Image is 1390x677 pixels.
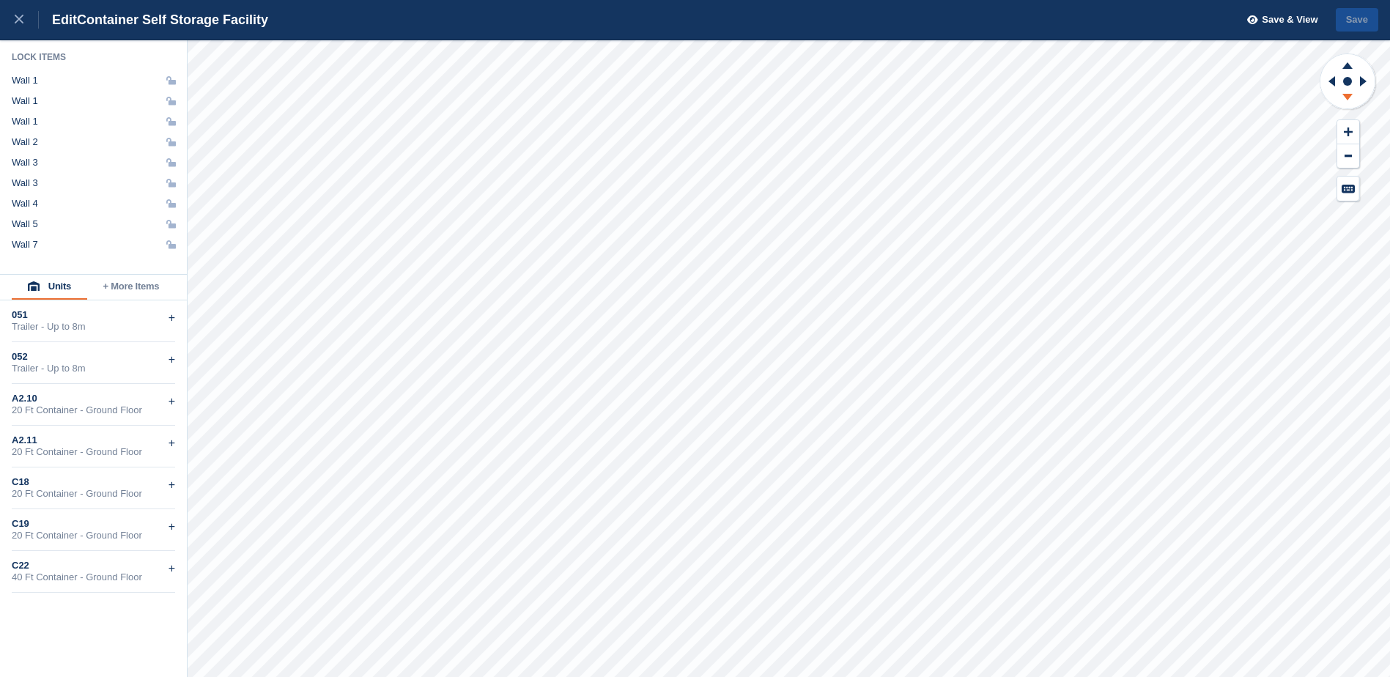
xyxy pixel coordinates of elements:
[12,95,38,107] div: Wall 1
[87,275,175,300] button: + More Items
[12,384,175,426] div: A2.1020 Ft Container - Ground Floor+
[12,177,38,189] div: Wall 3
[12,275,87,300] button: Units
[169,393,175,410] div: +
[12,446,175,458] div: 20 Ft Container - Ground Floor
[12,321,175,333] div: Trailer - Up to 8m
[169,309,175,327] div: +
[12,136,38,148] div: Wall 2
[1337,120,1359,144] button: Zoom In
[1239,8,1318,32] button: Save & View
[12,467,175,509] div: C1820 Ft Container - Ground Floor+
[12,51,176,63] div: Lock Items
[12,351,175,363] div: 052
[169,434,175,452] div: +
[12,157,38,169] div: Wall 3
[12,363,175,374] div: Trailer - Up to 8m
[12,560,175,571] div: C22
[169,560,175,577] div: +
[12,434,175,446] div: A2.11
[1336,8,1378,32] button: Save
[1337,177,1359,201] button: Keyboard Shortcuts
[1262,12,1317,27] span: Save & View
[12,218,38,230] div: Wall 5
[12,488,175,500] div: 20 Ft Container - Ground Floor
[12,426,175,467] div: A2.1120 Ft Container - Ground Floor+
[12,342,175,384] div: 052Trailer - Up to 8m+
[39,11,268,29] div: Edit Container Self Storage Facility
[12,300,175,342] div: 051Trailer - Up to 8m+
[12,551,175,593] div: C2240 Ft Container - Ground Floor+
[169,476,175,494] div: +
[12,518,175,530] div: C19
[1337,144,1359,169] button: Zoom Out
[12,476,175,488] div: C18
[169,518,175,536] div: +
[12,309,175,321] div: 051
[12,116,38,127] div: Wall 1
[12,509,175,551] div: C1920 Ft Container - Ground Floor+
[12,530,175,541] div: 20 Ft Container - Ground Floor
[12,571,175,583] div: 40 Ft Container - Ground Floor
[169,351,175,369] div: +
[12,393,175,404] div: A2.10
[12,239,38,251] div: Wall 7
[12,404,175,416] div: 20 Ft Container - Ground Floor
[12,75,38,86] div: Wall 1
[12,198,38,210] div: Wall 4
